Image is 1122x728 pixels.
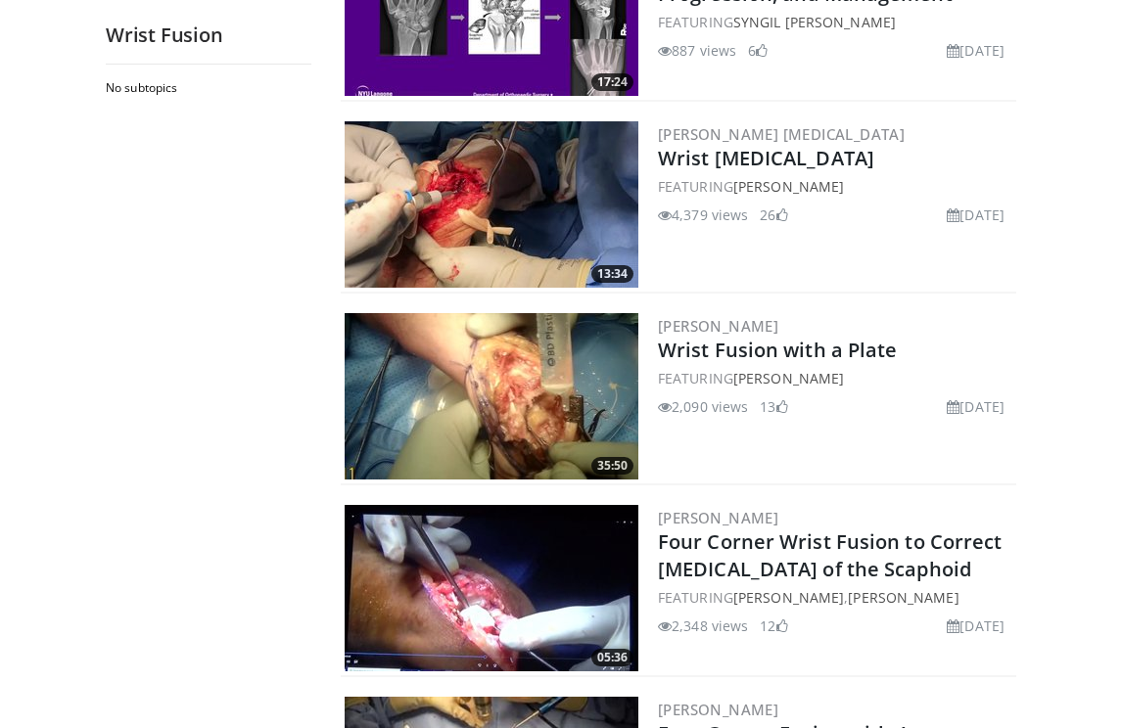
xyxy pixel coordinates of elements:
[748,40,768,61] li: 6
[658,587,1012,608] div: FEATURING ,
[658,124,905,144] a: [PERSON_NAME] [MEDICAL_DATA]
[733,177,844,196] a: [PERSON_NAME]
[106,80,306,96] h2: No subtopics
[658,528,1003,582] a: Four Corner Wrist Fusion to Correct [MEDICAL_DATA] of the Scaphoid
[658,337,898,363] a: Wrist Fusion with a Plate
[591,457,633,475] span: 35:50
[733,13,896,31] a: Syngil [PERSON_NAME]
[658,176,1012,197] div: FEATURING
[345,121,638,288] img: 096c245f-4a7a-4537-8249-5b74cf8f0cdb.300x170_q85_crop-smart_upscale.jpg
[345,505,638,671] img: 3fa8f6dd-f198-496d-9206-60061ac18507.300x170_q85_crop-smart_upscale.jpg
[658,205,748,225] li: 4,379 views
[658,12,1012,32] div: FEATURING
[760,396,787,417] li: 13
[733,369,844,387] a: [PERSON_NAME]
[658,508,778,527] a: [PERSON_NAME]
[760,205,787,225] li: 26
[658,615,748,636] li: 2,348 views
[591,265,633,283] span: 13:34
[658,368,1012,388] div: FEATURING
[106,23,311,48] h2: Wrist Fusion
[848,588,958,607] a: [PERSON_NAME]
[760,615,787,636] li: 12
[947,205,1005,225] li: [DATE]
[591,73,633,91] span: 17:24
[947,396,1005,417] li: [DATE]
[658,316,778,336] a: [PERSON_NAME]
[733,588,844,607] a: [PERSON_NAME]
[658,396,748,417] li: 2,090 views
[345,313,638,479] a: 35:50
[947,40,1005,61] li: [DATE]
[345,505,638,671] a: 05:36
[345,121,638,288] a: 13:34
[345,313,638,479] img: 1c5ce911-a043-43a0-a477-494d6239bfee.300x170_q85_crop-smart_upscale.jpg
[658,700,778,719] a: [PERSON_NAME]
[658,40,736,61] li: 887 views
[658,145,874,171] a: Wrist [MEDICAL_DATA]
[591,649,633,666] span: 05:36
[947,615,1005,636] li: [DATE]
